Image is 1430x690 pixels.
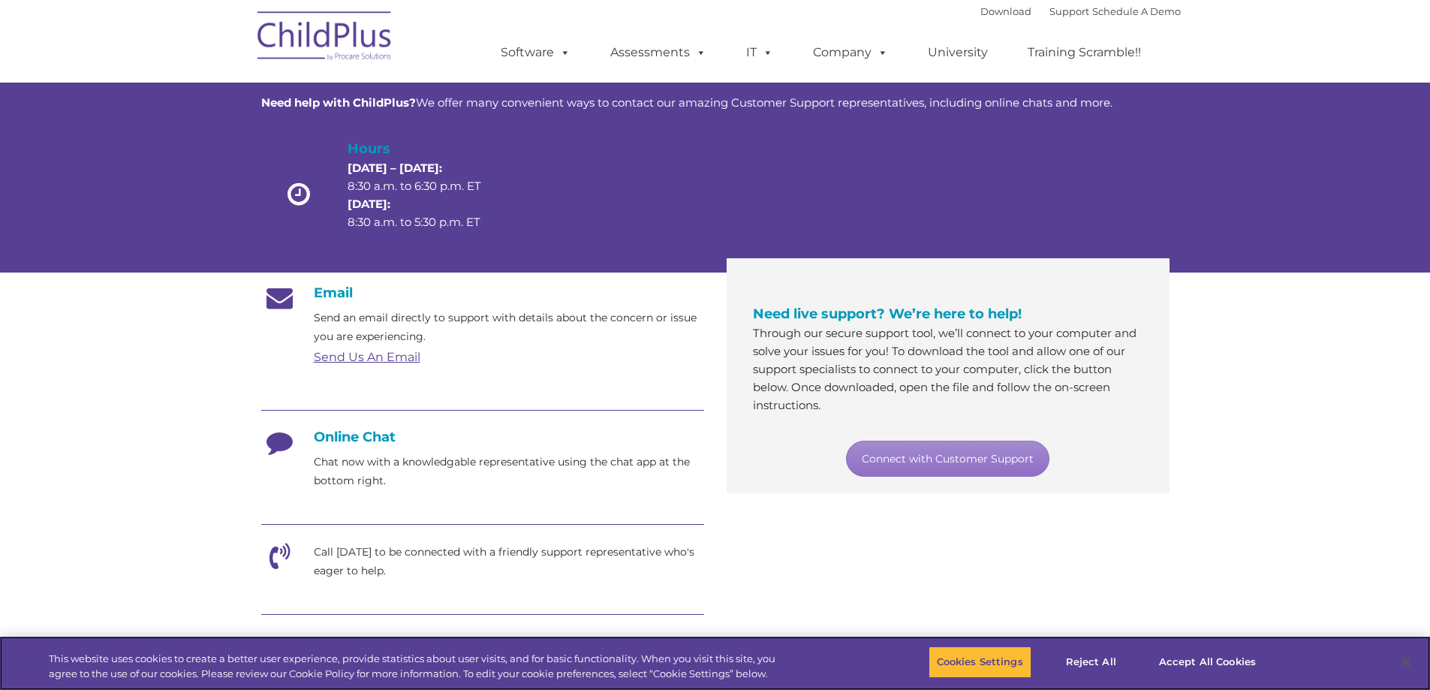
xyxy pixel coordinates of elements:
span: We offer many convenient ways to contact our amazing Customer Support representatives, including ... [261,95,1112,110]
span: Need live support? We’re here to help! [753,306,1022,322]
p: 8:30 a.m. to 6:30 p.m. ET 8:30 a.m. to 5:30 p.m. ET [348,159,507,231]
a: IT [731,38,788,68]
a: Training Scramble!! [1013,38,1156,68]
p: Through our secure support tool, we’ll connect to your computer and solve your issues for you! To... [753,324,1143,414]
a: Connect with Customer Support [846,441,1049,477]
p: Chat now with a knowledgable representative using the chat app at the bottom right. [314,453,704,490]
button: Accept All Cookies [1151,646,1264,678]
a: Support [1049,5,1089,17]
h4: Email [261,285,704,301]
button: Close [1389,646,1422,679]
button: Cookies Settings [929,646,1031,678]
button: Reject All [1044,646,1138,678]
a: Download [980,5,1031,17]
strong: [DATE]: [348,197,390,211]
a: Send Us An Email [314,350,420,364]
a: Assessments [595,38,721,68]
p: Send an email directly to support with details about the concern or issue you are experiencing. [314,309,704,346]
img: ChildPlus by Procare Solutions [250,1,400,76]
a: University [913,38,1003,68]
p: Call [DATE] to be connected with a friendly support representative who's eager to help. [314,543,704,580]
a: Schedule A Demo [1092,5,1181,17]
strong: Need help with ChildPlus? [261,95,416,110]
div: This website uses cookies to create a better user experience, provide statistics about user visit... [49,652,787,681]
h4: Hours [348,138,507,159]
a: Software [486,38,586,68]
h4: Online Chat [261,429,704,445]
a: Company [798,38,903,68]
strong: [DATE] – [DATE]: [348,161,442,175]
font: | [980,5,1181,17]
